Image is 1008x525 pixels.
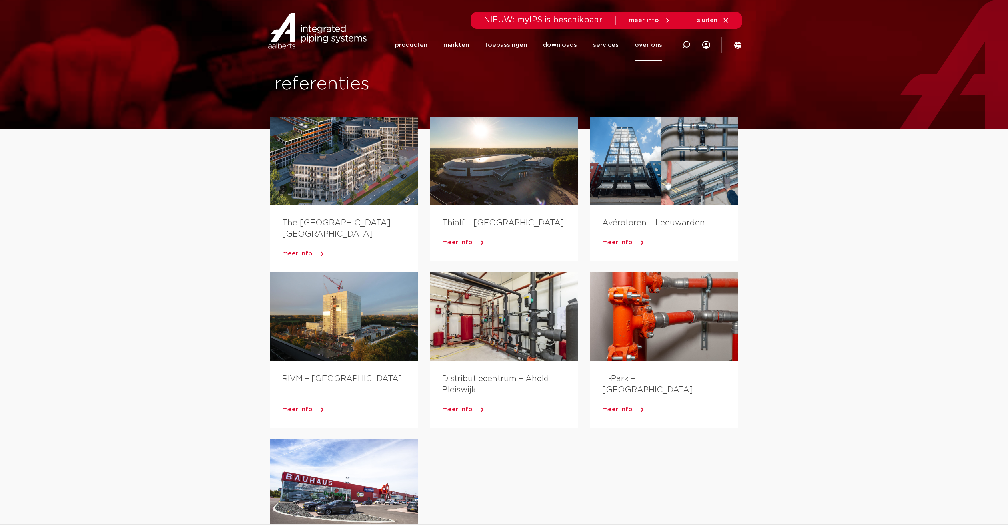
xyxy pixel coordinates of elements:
span: meer info [442,406,473,412]
a: Distributiecentrum – Ahold Bleiswijk [442,375,549,394]
a: markten [443,29,469,61]
nav: Menu [395,29,662,61]
a: H-Park – [GEOGRAPHIC_DATA] [602,375,693,394]
a: downloads [543,29,577,61]
a: meer info [602,237,738,249]
a: Avérotoren – Leeuwarden [602,219,705,227]
span: meer info [442,239,473,245]
a: meer info [629,17,671,24]
a: Thialf – [GEOGRAPHIC_DATA] [442,219,564,227]
a: services [593,29,619,61]
span: meer info [282,251,313,257]
a: sluiten [697,17,729,24]
a: meer info [442,404,578,416]
a: over ons [635,29,662,61]
span: meer info [602,406,633,412]
a: The [GEOGRAPHIC_DATA] – [GEOGRAPHIC_DATA] [282,219,397,238]
a: meer info [602,404,738,416]
a: producten [395,29,427,61]
span: meer info [282,406,313,412]
a: meer info [442,237,578,249]
div: my IPS [702,29,710,61]
a: meer info [282,404,418,416]
a: RIVM – [GEOGRAPHIC_DATA] [282,375,402,383]
a: toepassingen [485,29,527,61]
span: meer info [602,239,633,245]
span: meer info [629,17,659,23]
span: sluiten [697,17,717,23]
h1: referenties [274,72,500,97]
span: NIEUW: myIPS is beschikbaar [484,16,603,24]
a: meer info [282,248,418,260]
